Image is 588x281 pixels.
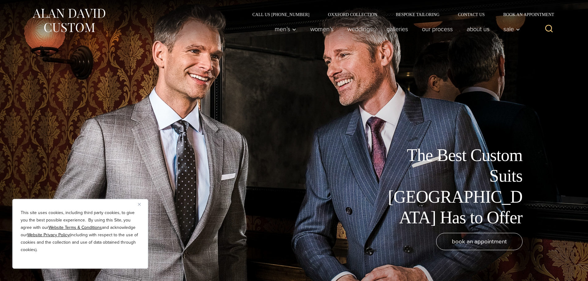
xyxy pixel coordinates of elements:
span: Sale [503,26,520,32]
a: Our Process [415,23,460,35]
a: Women’s [303,23,340,35]
nav: Primary Navigation [268,23,523,35]
p: This site uses cookies, including third party cookies, to give you the best possible experience. ... [21,209,140,254]
a: Call Us [PHONE_NUMBER] [243,12,319,17]
button: View Search Form [542,22,557,36]
span: book an appointment [452,237,507,246]
button: Close [138,200,145,208]
a: Book an Appointment [494,12,556,17]
img: Close [138,203,141,206]
a: Oxxford Collection [319,12,386,17]
a: book an appointment [436,233,523,250]
a: Contact Us [449,12,494,17]
a: Bespoke Tailoring [386,12,448,17]
nav: Secondary Navigation [243,12,557,17]
a: Website Terms & Conditions [48,224,102,231]
a: weddings [340,23,379,35]
a: Galleries [379,23,415,35]
img: Alan David Custom [32,7,106,34]
a: Website Privacy Policy [27,232,69,238]
a: About Us [460,23,496,35]
span: Men’s [275,26,296,32]
h1: The Best Custom Suits [GEOGRAPHIC_DATA] Has to Offer [384,145,523,228]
